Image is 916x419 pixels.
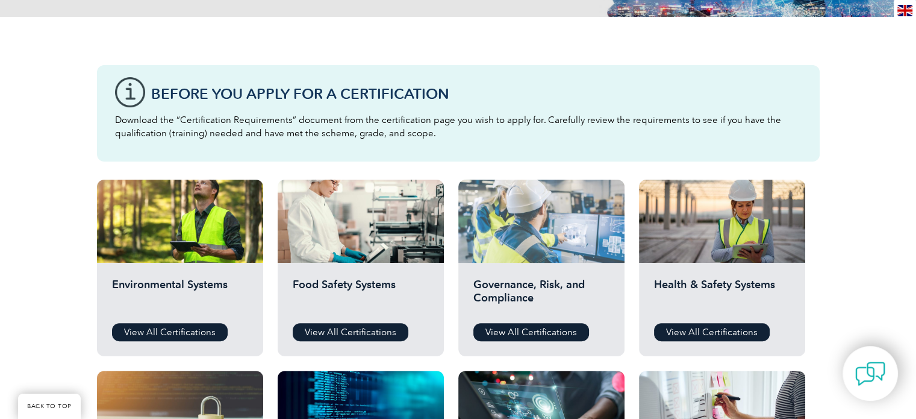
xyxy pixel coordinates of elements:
a: BACK TO TOP [18,394,81,419]
img: contact-chat.png [855,359,885,389]
h2: Governance, Risk, and Compliance [473,278,609,314]
img: en [897,5,912,16]
h2: Health & Safety Systems [654,278,790,314]
h2: Food Safety Systems [293,278,429,314]
p: Download the “Certification Requirements” document from the certification page you wish to apply ... [115,113,802,140]
a: View All Certifications [293,323,408,341]
h2: Environmental Systems [112,278,248,314]
a: View All Certifications [473,323,589,341]
h3: Before You Apply For a Certification [151,86,802,101]
a: View All Certifications [112,323,228,341]
a: View All Certifications [654,323,770,341]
